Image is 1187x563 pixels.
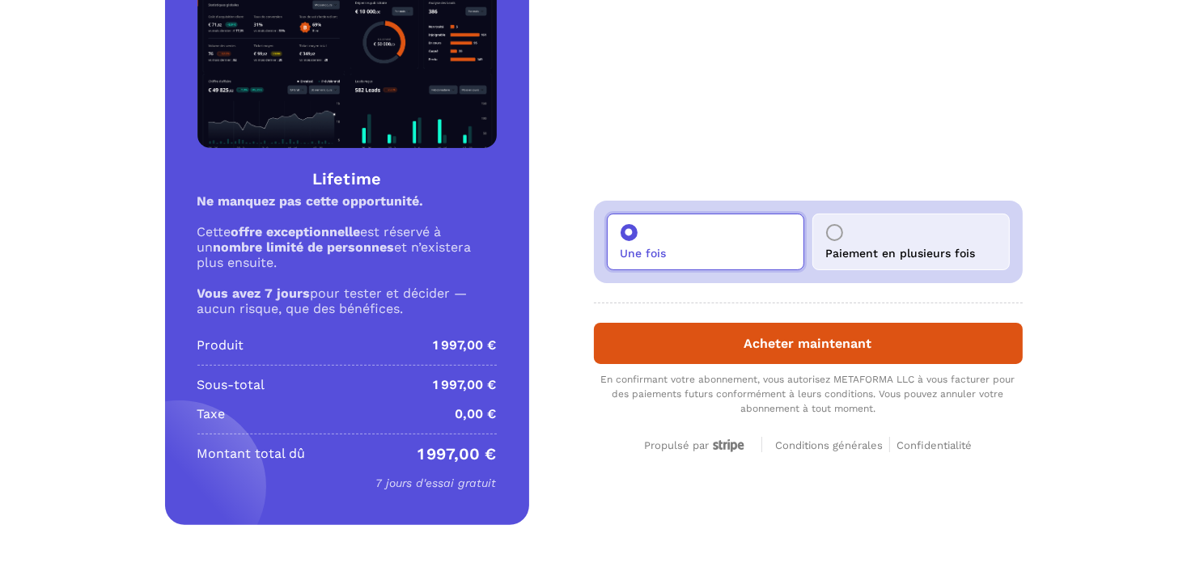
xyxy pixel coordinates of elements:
p: 0,00 € [456,404,497,424]
p: 1 997,00 € [434,336,497,355]
a: Confidentialité [897,437,972,452]
p: 1 997,00 € [418,444,497,464]
span: Confidentialité [897,439,972,451]
a: Conditions générales [775,437,890,452]
p: Cette est réservé à un et n’existera plus ensuite. [197,224,497,270]
p: Une fois [621,247,667,260]
div: En confirmant votre abonnement, vous autorisez METAFORMA LLC à vous facturer pour des paiements f... [594,372,1023,416]
p: 7 jours d'essai gratuit [197,473,497,493]
strong: Vous avez 7 jours [197,286,311,301]
p: 1 997,00 € [434,375,497,395]
button: Acheter maintenant [594,323,1023,364]
p: Paiement en plusieurs fois [826,247,976,260]
div: Propulsé par [644,439,748,453]
p: pour tester et décider — aucun risque, que des bénéfices. [197,286,497,316]
h4: Lifetime [197,167,497,190]
strong: nombre limité de personnes [214,239,395,255]
p: Sous-total [197,375,265,395]
a: Propulsé par [644,437,748,452]
span: Conditions générales [775,439,883,451]
p: Produit [197,336,244,355]
strong: Ne manquez pas cette opportunité. [197,193,424,209]
strong: offre exceptionnelle [231,224,361,239]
